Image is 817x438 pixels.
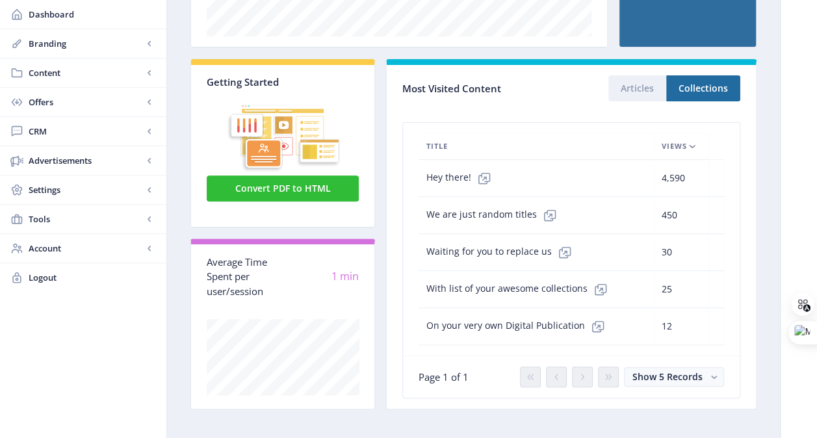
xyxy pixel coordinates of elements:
[207,88,359,173] img: graphic
[29,242,143,255] span: Account
[632,370,703,383] span: Show 5 Records
[426,202,563,228] span: We are just random titles
[29,37,143,50] span: Branding
[29,8,156,21] span: Dashboard
[283,269,359,284] div: 1 min
[207,175,359,201] button: Convert PDF to HTML
[662,244,672,260] span: 30
[608,75,666,101] button: Articles
[29,96,143,109] span: Offers
[426,313,611,339] span: On your very own Digital Publication
[402,79,571,99] div: Most Visited Content
[426,239,578,265] span: Waiting for you to replace us
[624,367,724,387] button: Show 5 Records
[207,75,359,88] div: Getting Started
[207,255,283,299] div: Average Time Spent per user/session
[419,370,469,383] span: Page 1 of 1
[29,183,143,196] span: Settings
[29,271,156,284] span: Logout
[29,213,143,225] span: Tools
[426,165,497,191] span: Hey there!
[662,138,687,154] span: Views
[29,125,143,138] span: CRM
[29,66,143,79] span: Content
[426,138,448,154] span: Title
[662,318,672,334] span: 12
[666,75,740,101] button: Collections
[426,276,614,302] span: With list of your awesome collections
[662,170,685,186] span: 4,590
[29,154,143,167] span: Advertisements
[662,207,677,223] span: 450
[662,281,672,297] span: 25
